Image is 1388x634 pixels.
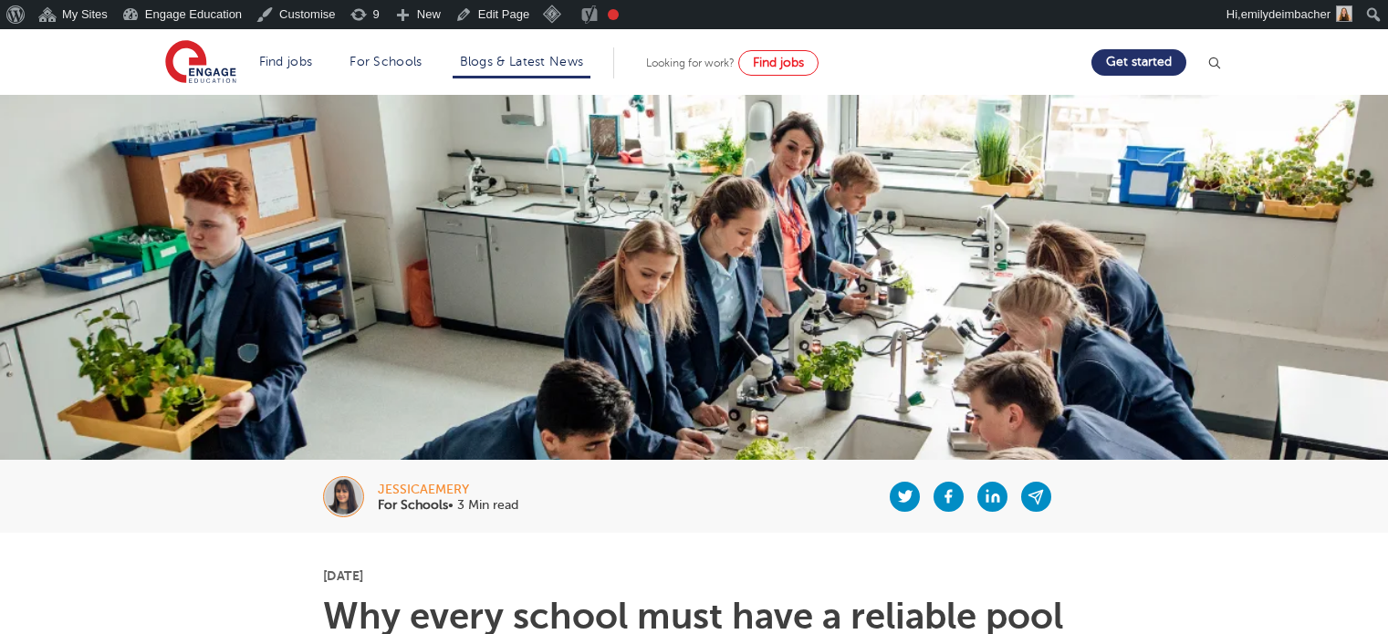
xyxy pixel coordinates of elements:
[738,50,819,76] a: Find jobs
[378,499,518,512] p: • 3 Min read
[1241,7,1331,21] span: emilydeimbacher
[378,498,448,512] b: For Schools
[1091,49,1186,76] a: Get started
[323,569,1065,582] p: [DATE]
[608,9,619,20] div: Focus keyphrase not set
[165,40,236,86] img: Engage Education
[350,55,422,68] a: For Schools
[753,56,804,69] span: Find jobs
[460,55,584,68] a: Blogs & Latest News
[646,57,735,69] span: Looking for work?
[378,483,518,496] div: jessicaemery
[259,55,313,68] a: Find jobs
